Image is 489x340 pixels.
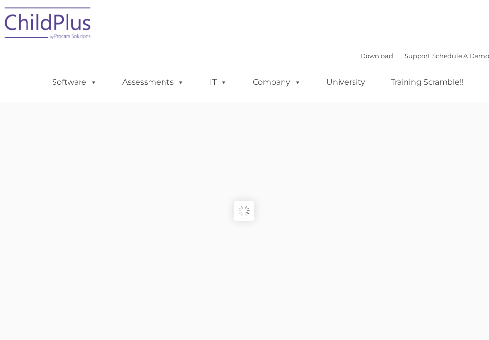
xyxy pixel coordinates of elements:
[200,73,237,92] a: IT
[42,73,107,92] a: Software
[113,73,194,92] a: Assessments
[432,52,489,60] a: Schedule A Demo
[381,73,473,92] a: Training Scramble!!
[360,52,489,60] font: |
[243,73,311,92] a: Company
[360,52,393,60] a: Download
[317,73,375,92] a: University
[405,52,430,60] a: Support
